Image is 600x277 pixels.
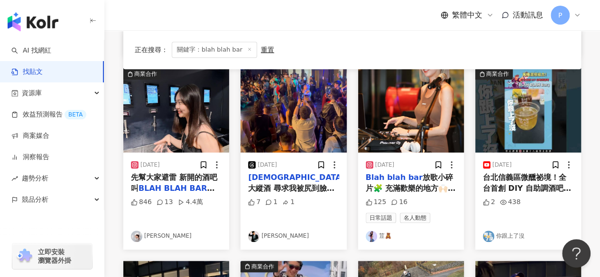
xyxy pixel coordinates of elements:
[22,82,42,104] span: 資源庫
[138,184,161,193] mark: BLAH
[248,231,339,242] a: KOL Avatar[PERSON_NAME]
[135,46,168,54] span: 正在搜尋 ：
[366,173,385,182] mark: Blah
[400,213,430,223] span: 名人動態
[131,173,217,192] span: 先幫大家避雷 新開的酒吧 叫
[366,231,377,242] img: KOL Avatar
[558,10,562,20] span: P
[366,213,396,223] span: 日常話題
[11,46,51,55] a: searchAI 找網紅
[513,10,543,19] span: 活動訊息
[387,173,406,182] mark: blah
[251,262,274,271] div: 商業合作
[22,189,48,210] span: 競品分析
[178,197,203,207] div: 4.4萬
[258,161,277,169] div: [DATE]
[483,173,571,192] span: 台北信義區微醺祕境！全台首創 DIY 自助調酒吧
[248,197,260,207] div: 7
[483,231,573,242] a: KOL Avatar你跟上了沒
[190,184,215,193] mark: BAR
[358,68,464,152] img: post-image
[172,42,257,58] span: 關鍵字：blah blah bar
[11,131,49,141] a: 商案媒合
[131,231,142,242] img: KOL Avatar
[265,197,277,207] div: 1
[240,68,346,152] img: post-image
[492,161,512,169] div: [DATE]
[15,249,34,264] img: chrome extension
[408,173,423,182] mark: bar
[483,231,494,242] img: KOL Avatar
[391,197,407,207] div: 16
[248,231,259,242] img: KOL Avatar
[500,197,521,207] div: 438
[366,173,456,203] span: 放歌小碎片🧩 充滿歡樂的地方🙌🏻 📷：@nerowilly
[123,68,229,152] img: post-image
[157,197,173,207] div: 13
[248,184,334,203] span: 大縱酒 尋求我被尻到臉都影片🙂‍↕️
[486,69,509,79] div: 商業合作
[12,243,92,269] a: chrome extension立即安裝 瀏覽器外掛
[11,110,86,119] a: 效益預測報告BETA
[131,197,152,207] div: 846
[123,68,229,152] button: 商業合作
[475,68,581,152] button: 商業合作
[11,175,18,182] span: rise
[483,197,495,207] div: 2
[366,197,387,207] div: 125
[375,161,395,169] div: [DATE]
[366,231,456,242] a: KOL Avatar荳🧸
[282,197,295,207] div: 1
[562,239,591,268] iframe: Help Scout Beacon - Open
[140,161,160,169] div: [DATE]
[11,152,49,162] a: 洞察報告
[164,184,187,193] mark: BLAH
[131,231,222,242] a: KOL Avatar[PERSON_NAME]
[248,173,344,182] mark: [DEMOGRAPHIC_DATA]
[261,46,274,54] div: 重置
[22,168,48,189] span: 趨勢分析
[8,12,58,31] img: logo
[475,68,581,152] img: post-image
[452,10,482,20] span: 繁體中文
[134,69,157,79] div: 商業合作
[38,248,71,265] span: 立即安裝 瀏覽器外掛
[11,67,43,77] a: 找貼文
